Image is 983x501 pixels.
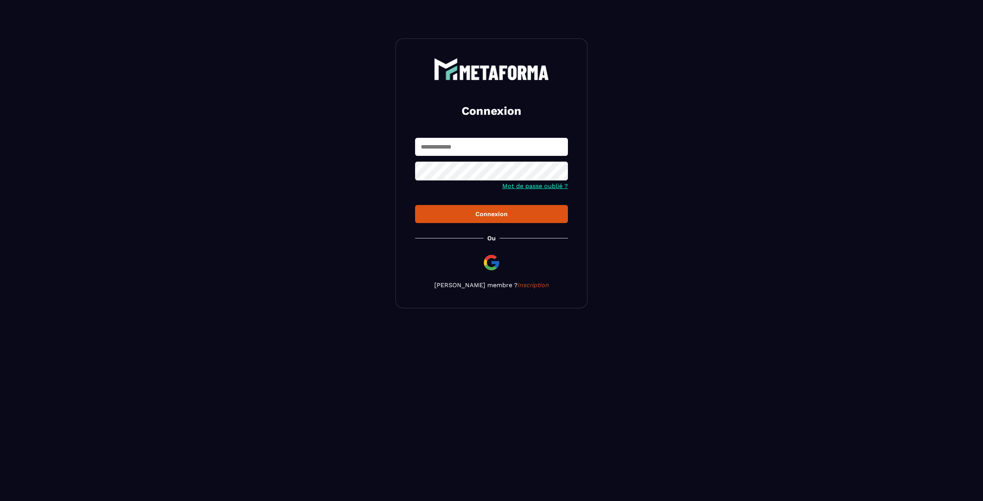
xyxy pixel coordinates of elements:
p: Ou [487,235,496,242]
button: Connexion [415,205,568,223]
h2: Connexion [424,103,559,119]
img: logo [434,58,549,80]
img: google [482,253,501,272]
a: logo [415,58,568,80]
a: Inscription [518,281,549,289]
p: [PERSON_NAME] membre ? [415,281,568,289]
a: Mot de passe oublié ? [502,182,568,190]
div: Connexion [421,210,562,218]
